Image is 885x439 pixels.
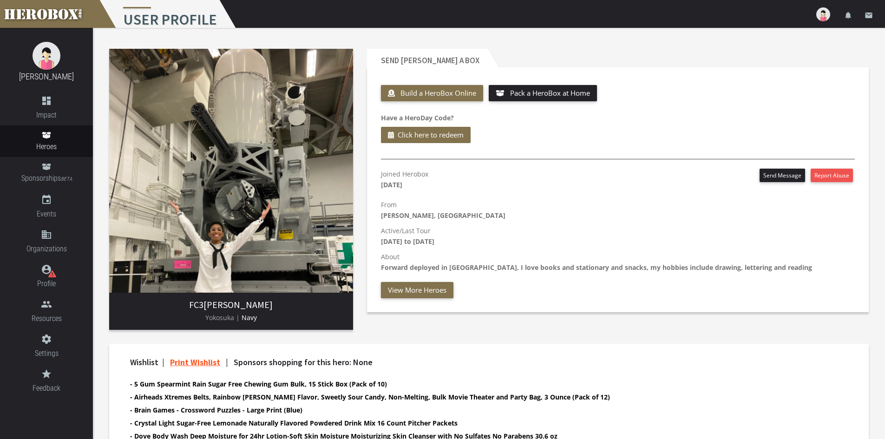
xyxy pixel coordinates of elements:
[19,72,74,81] a: [PERSON_NAME]
[381,263,812,272] b: Forward deployed in [GEOGRAPHIC_DATA], I love books and stationary and snacks, my hobbies include...
[189,299,203,310] span: FC3
[130,419,458,427] b: - Crystal Light Sugar-Free Lemonade Naturally Flavored Powdered Drink Mix 16 Count Pitcher Packets
[865,11,873,20] i: email
[130,358,832,367] h4: Wishlist
[381,113,454,122] b: Have a HeroDay Code?
[130,392,832,402] li: Airheads Xtremes Belts, Rainbow Berry Flavor, Sweetly Sour Candy, Non-Melting, Bulk Movie Theater...
[130,406,302,414] b: - Brain Games - Crossword Puzzles - Large Print (Blue)
[205,313,240,322] span: Yokosuka |
[760,169,805,182] button: Send Message
[162,357,164,367] span: |
[109,49,353,293] img: image
[226,357,228,367] span: |
[381,169,428,190] p: Joined Herobox
[381,85,483,101] button: Build a HeroBox Online
[381,282,453,298] button: View More Heroes
[510,88,590,98] span: Pack a HeroBox at Home
[489,85,597,101] button: Pack a HeroBox at Home
[130,393,610,401] b: - Airheads Xtremes Belts, Rainbow [PERSON_NAME] Flavor, Sweetly Sour Candy, Non-Melting, Bulk Mov...
[844,11,852,20] i: notifications
[130,380,387,388] b: - 5 Gum Spearmint Rain Sugar Free Chewing Gum Bulk, 15 Stick Box (Pack of 10)
[170,357,220,367] a: Print Wishlist
[367,49,488,67] h2: Send [PERSON_NAME] a Box
[367,49,869,312] section: Send Taylor a Box
[381,251,855,273] p: About
[61,176,72,182] small: BETA
[381,127,471,143] button: Click here to redeem
[816,7,830,21] img: user-image
[381,211,505,220] b: [PERSON_NAME], [GEOGRAPHIC_DATA]
[117,300,346,310] h3: [PERSON_NAME]
[234,357,373,367] span: Sponsors shopping for this hero: None
[381,180,402,189] b: [DATE]
[811,169,853,182] button: Report Abuse
[381,199,855,221] p: From
[33,42,60,70] img: female.jpg
[130,418,832,428] li: Crystal Light Sugar-Free Lemonade Naturally Flavored Powdered Drink Mix 16 Count Pitcher Packets
[400,88,476,98] span: Build a HeroBox Online
[398,129,464,141] span: Click here to redeem
[130,405,832,415] li: Brain Games - Crossword Puzzles - Large Print (Blue)
[381,225,855,247] p: Active/Last Tour
[242,313,257,322] span: Navy
[130,379,832,389] li: 5 Gum Spearmint Rain Sugar Free Chewing Gum Bulk, 15 Stick Box (Pack of 10)
[381,237,434,246] b: [DATE] to [DATE]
